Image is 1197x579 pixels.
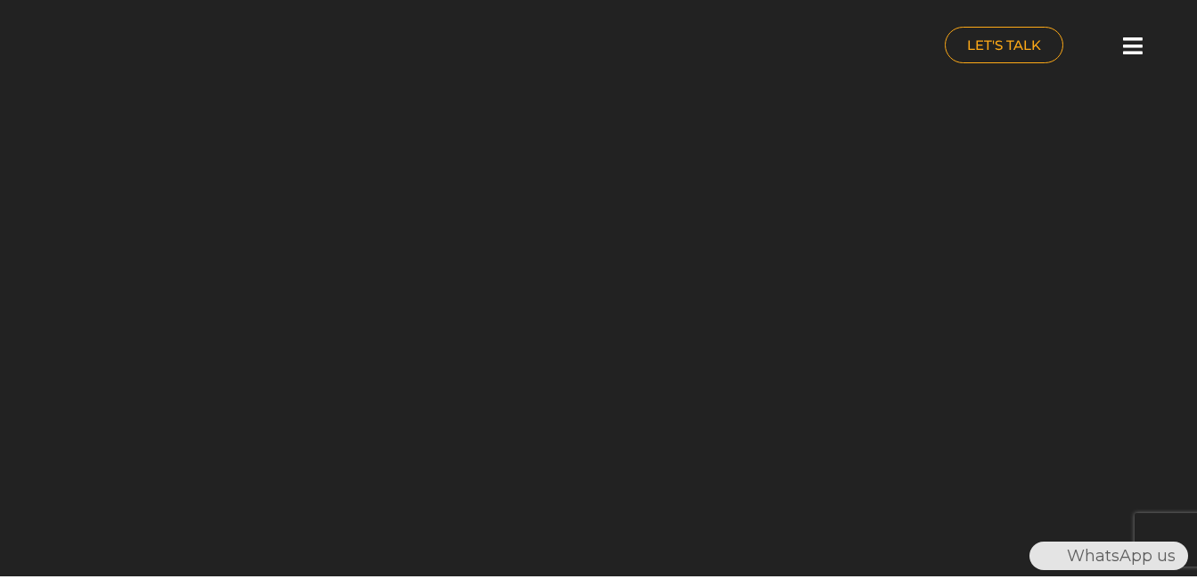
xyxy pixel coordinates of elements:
span: LET'S TALK [967,38,1041,52]
img: WhatsApp [1031,542,1060,570]
a: nuance-qatar_logo [9,9,590,86]
a: LET'S TALK [945,27,1063,63]
a: WhatsAppWhatsApp us [1029,546,1188,566]
div: WhatsApp us [1029,542,1188,570]
img: nuance-qatar_logo [9,9,159,86]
